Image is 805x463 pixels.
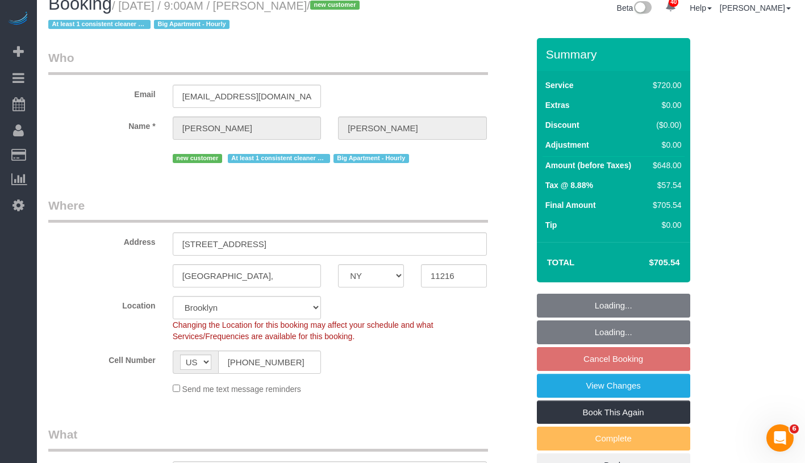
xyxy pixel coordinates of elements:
[421,264,487,287] input: Zip Code
[48,426,488,452] legend: What
[617,3,652,12] a: Beta
[790,424,799,433] span: 6
[218,351,322,374] input: Cell Number
[40,232,164,248] label: Address
[40,116,164,132] label: Name *
[310,1,360,10] span: new customer
[40,296,164,311] label: Location
[648,199,681,211] div: $705.54
[154,20,230,29] span: Big Apartment - Hourly
[173,320,433,341] span: Changing the Location for this booking may affect your schedule and what Services/Frequencies are...
[648,80,681,91] div: $720.00
[228,154,330,163] span: At least 1 consistent cleaner every month
[48,20,151,29] span: At least 1 consistent cleaner every month
[545,139,589,151] label: Adjustment
[182,385,301,394] span: Send me text message reminders
[720,3,791,12] a: [PERSON_NAME]
[545,119,579,131] label: Discount
[537,374,690,398] a: View Changes
[48,197,488,223] legend: Where
[648,219,681,231] div: $0.00
[7,11,30,27] img: Automaid Logo
[333,154,409,163] span: Big Apartment - Hourly
[690,3,712,12] a: Help
[338,116,487,140] input: Last Name
[545,160,631,171] label: Amount (before Taxes)
[766,424,794,452] iframe: Intercom live chat
[40,351,164,366] label: Cell Number
[537,401,690,424] a: Book This Again
[545,219,557,231] label: Tip
[173,116,322,140] input: First Name
[546,48,685,61] h3: Summary
[173,264,322,287] input: City
[648,160,681,171] div: $648.00
[648,180,681,191] div: $57.54
[173,154,222,163] span: new customer
[547,257,575,267] strong: Total
[40,85,164,100] label: Email
[615,258,679,268] h4: $705.54
[648,139,681,151] div: $0.00
[545,199,596,211] label: Final Amount
[173,85,322,108] input: Email
[545,180,593,191] label: Tax @ 8.88%
[545,80,574,91] label: Service
[648,119,681,131] div: ($0.00)
[545,99,570,111] label: Extras
[633,1,652,16] img: New interface
[48,49,488,75] legend: Who
[648,99,681,111] div: $0.00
